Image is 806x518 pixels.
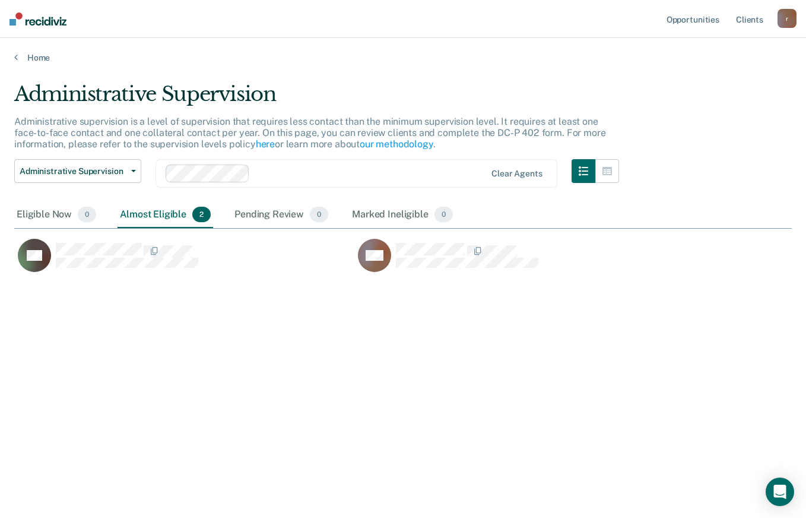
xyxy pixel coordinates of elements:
span: Administrative Supervision [20,166,126,176]
button: Administrative Supervision [14,159,141,183]
a: here [256,138,275,150]
img: Recidiviz [9,12,66,26]
div: Almost Eligible2 [118,202,213,228]
span: 0 [434,207,453,222]
div: Clear agents [491,169,542,179]
div: Open Intercom Messenger [766,478,794,506]
a: our methodology [360,138,433,150]
div: CaseloadOpportunityCell-695KZ [354,238,694,286]
div: Eligible Now0 [14,202,99,228]
a: Home [14,52,792,63]
p: Administrative supervision is a level of supervision that requires less contact than the minimum ... [14,116,605,150]
span: 2 [192,207,211,222]
div: Pending Review0 [232,202,331,228]
span: 0 [78,207,96,222]
span: 0 [310,207,328,222]
button: r [778,9,797,28]
div: Administrative Supervision [14,82,619,116]
div: Marked Ineligible0 [350,202,455,228]
div: CaseloadOpportunityCell-704LB [14,238,354,286]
